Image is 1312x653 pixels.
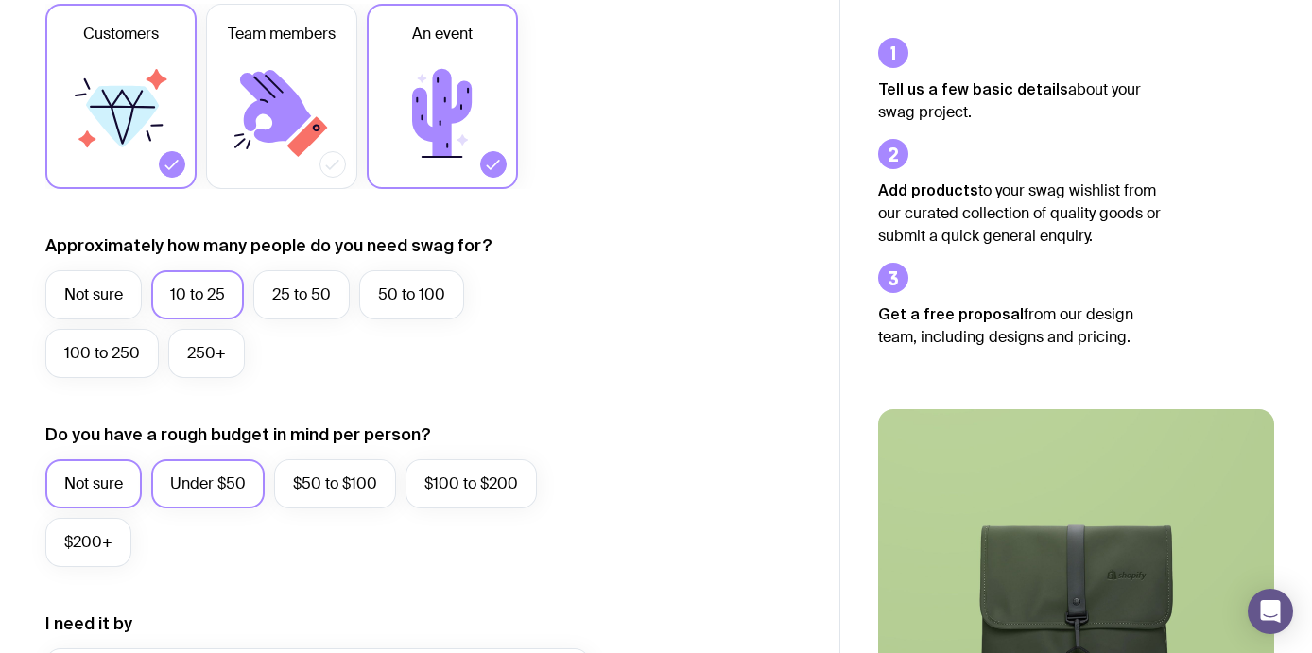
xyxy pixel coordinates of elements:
label: 25 to 50 [253,270,350,319]
p: from our design team, including designs and pricing. [878,302,1162,349]
label: 50 to 100 [359,270,464,319]
span: Team members [228,23,336,45]
label: Under $50 [151,459,265,508]
strong: Tell us a few basic details [878,80,1068,97]
label: Do you have a rough budget in mind per person? [45,423,431,446]
label: Not sure [45,270,142,319]
strong: Get a free proposal [878,305,1024,322]
label: 250+ [168,329,245,378]
label: Not sure [45,459,142,508]
label: $100 to $200 [406,459,537,508]
strong: Add products [878,181,978,198]
label: $200+ [45,518,131,567]
p: about your swag project. [878,77,1162,124]
label: 100 to 250 [45,329,159,378]
span: Customers [83,23,159,45]
label: 10 to 25 [151,270,244,319]
p: to your swag wishlist from our curated collection of quality goods or submit a quick general enqu... [878,179,1162,248]
label: I need it by [45,612,132,635]
label: Approximately how many people do you need swag for? [45,234,492,257]
span: An event [412,23,473,45]
label: $50 to $100 [274,459,396,508]
div: Open Intercom Messenger [1248,589,1293,634]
